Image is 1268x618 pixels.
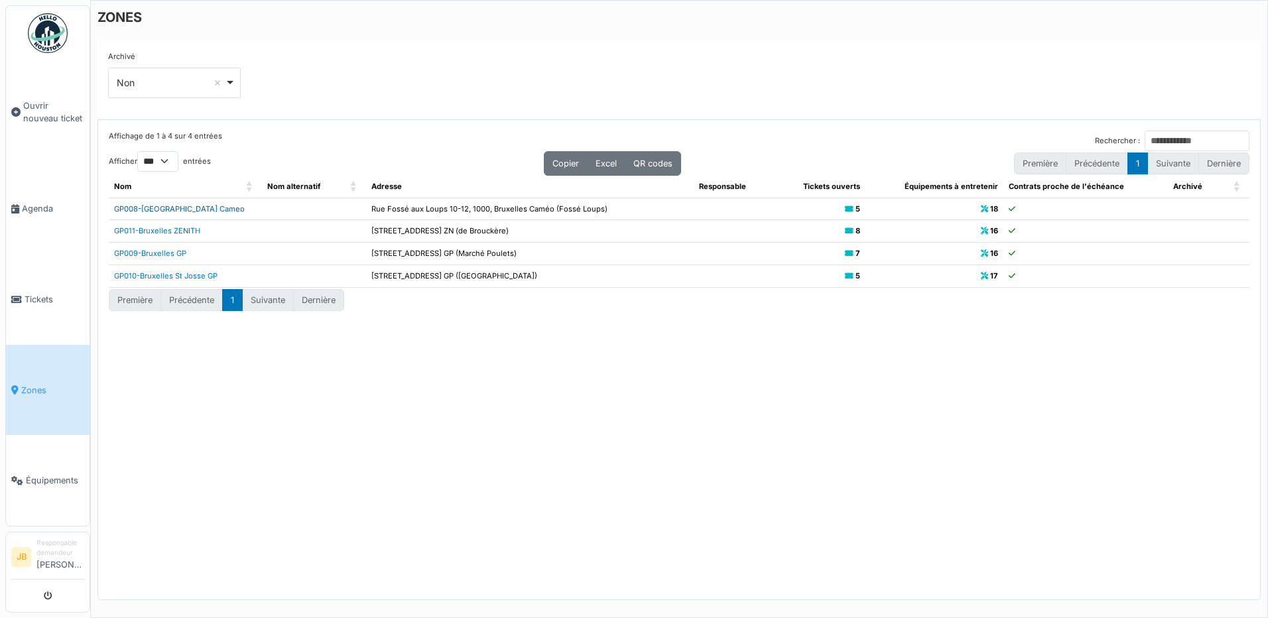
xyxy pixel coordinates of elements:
[856,226,860,235] b: 8
[109,289,344,311] nav: pagination
[267,182,320,191] span: Nom alternatif
[366,265,694,287] td: [STREET_ADDRESS] GP ([GEOGRAPHIC_DATA])
[137,151,178,172] select: Afficherentrées
[117,76,225,90] div: Non
[587,151,625,176] button: Excel
[114,271,218,280] a: GP010-Bruxelles St Josse GP
[97,9,142,25] h6: ZONES
[11,538,84,580] a: JB Responsable demandeur[PERSON_NAME]
[1127,153,1148,174] button: 1
[990,204,998,214] b: 18
[905,182,998,191] span: Équipements à entretenir
[114,249,186,258] a: GP009-Bruxelles GP
[1173,182,1202,191] span: Archivé
[990,271,998,280] b: 17
[6,254,90,345] a: Tickets
[633,158,672,168] span: QR codes
[6,435,90,526] a: Équipements
[856,249,860,258] b: 7
[856,204,860,214] b: 5
[990,249,998,258] b: 16
[28,13,68,53] img: Badge_color-CXgf-gQk.svg
[114,226,200,235] a: GP011-Bruxelles ZENITH
[109,151,211,172] label: Afficher entrées
[625,151,681,176] button: QR codes
[36,538,84,576] li: [PERSON_NAME]
[26,474,84,487] span: Équipements
[552,158,579,168] span: Copier
[596,158,617,168] span: Excel
[371,182,402,191] span: Adresse
[222,289,243,311] button: 1
[36,538,84,558] div: Responsable demandeur
[108,51,135,62] label: Archivé
[21,384,84,397] span: Zones
[544,151,588,176] button: Copier
[803,182,860,191] span: Tickets ouverts
[366,243,694,265] td: [STREET_ADDRESS] GP (Marché Poulets)
[856,271,860,280] b: 5
[6,345,90,436] a: Zones
[1234,176,1241,198] span: Archivé: Activate to sort
[23,99,84,125] span: Ouvrir nouveau ticket
[246,176,254,198] span: Nom: Activate to sort
[6,60,90,164] a: Ouvrir nouveau ticket
[6,164,90,255] a: Agenda
[990,226,998,235] b: 16
[1014,153,1249,174] nav: pagination
[211,76,224,90] button: Remove item: 'false'
[109,131,222,151] div: Affichage de 1 à 4 sur 4 entrées
[366,220,694,243] td: [STREET_ADDRESS] ZN (de Brouckère)
[350,176,358,198] span: Nom alternatif: Activate to sort
[114,204,245,214] a: GP008-[GEOGRAPHIC_DATA] Cameo
[114,182,131,191] span: Nom
[1095,135,1140,147] label: Rechercher :
[22,202,84,215] span: Agenda
[366,198,694,220] td: Rue Fossé aux Loups 10-12, 1000, Bruxelles Caméo (Fossé Loups)
[699,182,746,191] span: Responsable
[25,293,84,306] span: Tickets
[1009,182,1124,191] span: Contrats proche de l'échéance
[11,547,31,567] li: JB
